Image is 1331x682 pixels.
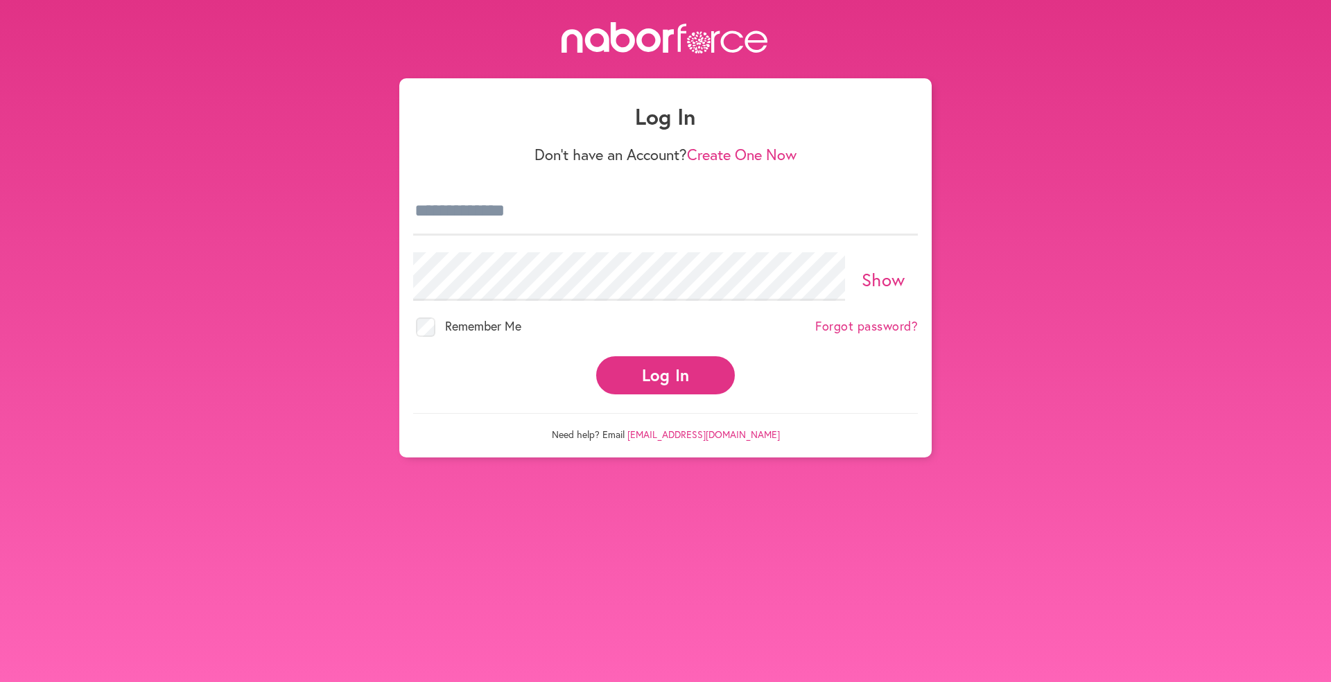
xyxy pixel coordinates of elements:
a: Forgot password? [815,319,918,334]
h1: Log In [413,103,918,130]
p: Don't have an Account? [413,146,918,164]
a: [EMAIL_ADDRESS][DOMAIN_NAME] [627,428,780,441]
span: Remember Me [445,317,521,334]
button: Log In [596,356,735,394]
p: Need help? Email [413,413,918,441]
a: Show [862,268,905,291]
a: Create One Now [687,144,797,164]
